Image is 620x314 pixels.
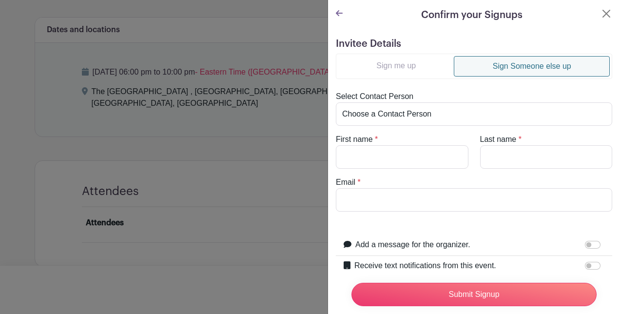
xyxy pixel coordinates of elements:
a: Sign me up [338,56,454,76]
label: Select Contact Person [336,91,413,102]
h5: Invitee Details [336,38,612,50]
label: Last name [480,134,517,145]
label: First name [336,134,373,145]
label: Receive text notifications from this event. [354,260,496,272]
label: Email [336,177,355,188]
a: Sign Someone else up [454,56,610,77]
input: Submit Signup [351,283,597,306]
h5: Confirm your Signups [421,8,523,22]
label: Add a message for the organizer. [355,239,470,251]
button: Close [601,8,612,20]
